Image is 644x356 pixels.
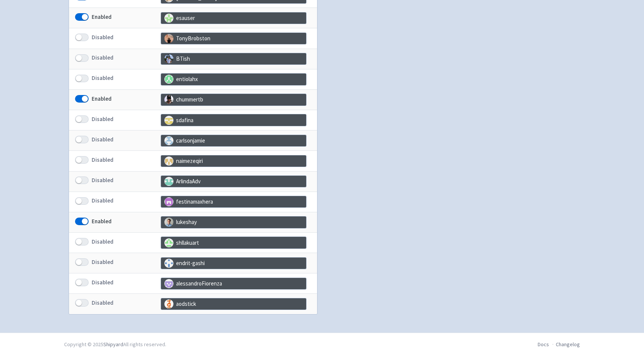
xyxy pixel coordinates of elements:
b: Disabled [92,136,113,143]
a: Shipyard [103,341,123,348]
b: Disabled [92,115,113,123]
span: sdafina [161,114,307,126]
b: Disabled [92,156,113,163]
span: alessandroFiorenza [161,278,307,290]
span: chummertb [161,94,307,106]
span: naimezeqiri [161,155,307,167]
span: esauser [161,12,307,24]
b: Disabled [92,54,113,61]
b: Disabled [92,279,113,286]
span: carlsonjamie [161,135,307,147]
b: Enabled [92,218,112,225]
b: Disabled [92,258,113,265]
span: endrit-gashi [161,257,307,269]
b: Disabled [92,176,113,184]
span: shllakuart [161,236,307,249]
span: BTish [161,53,307,65]
b: Disabled [92,299,113,306]
span: entiolahx [161,73,307,85]
span: lukeshay [161,216,307,228]
div: Copyright © 2025 All rights reserved. [64,341,166,348]
b: Disabled [92,238,113,245]
b: Enabled [92,13,112,20]
b: Disabled [92,34,113,41]
span: ArlindaAdv [161,175,307,187]
a: Changelog [556,341,580,348]
span: aodstick [161,298,307,310]
a: Docs [538,341,549,348]
b: Enabled [92,95,112,102]
span: festinamaxhera [161,196,307,208]
span: TonyBrobston [161,32,307,44]
b: Disabled [92,197,113,204]
b: Disabled [92,74,113,81]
